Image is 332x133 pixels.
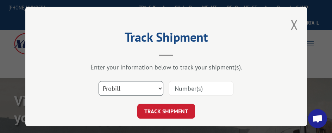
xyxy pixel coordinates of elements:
div: Enter your information below to track your shipment(s). [61,63,272,71]
button: TRACK SHIPMENT [137,104,195,119]
button: Close modal [290,15,298,34]
input: Number(s) [169,81,233,96]
h2: Track Shipment [61,32,272,46]
div: Open chat [308,109,327,128]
